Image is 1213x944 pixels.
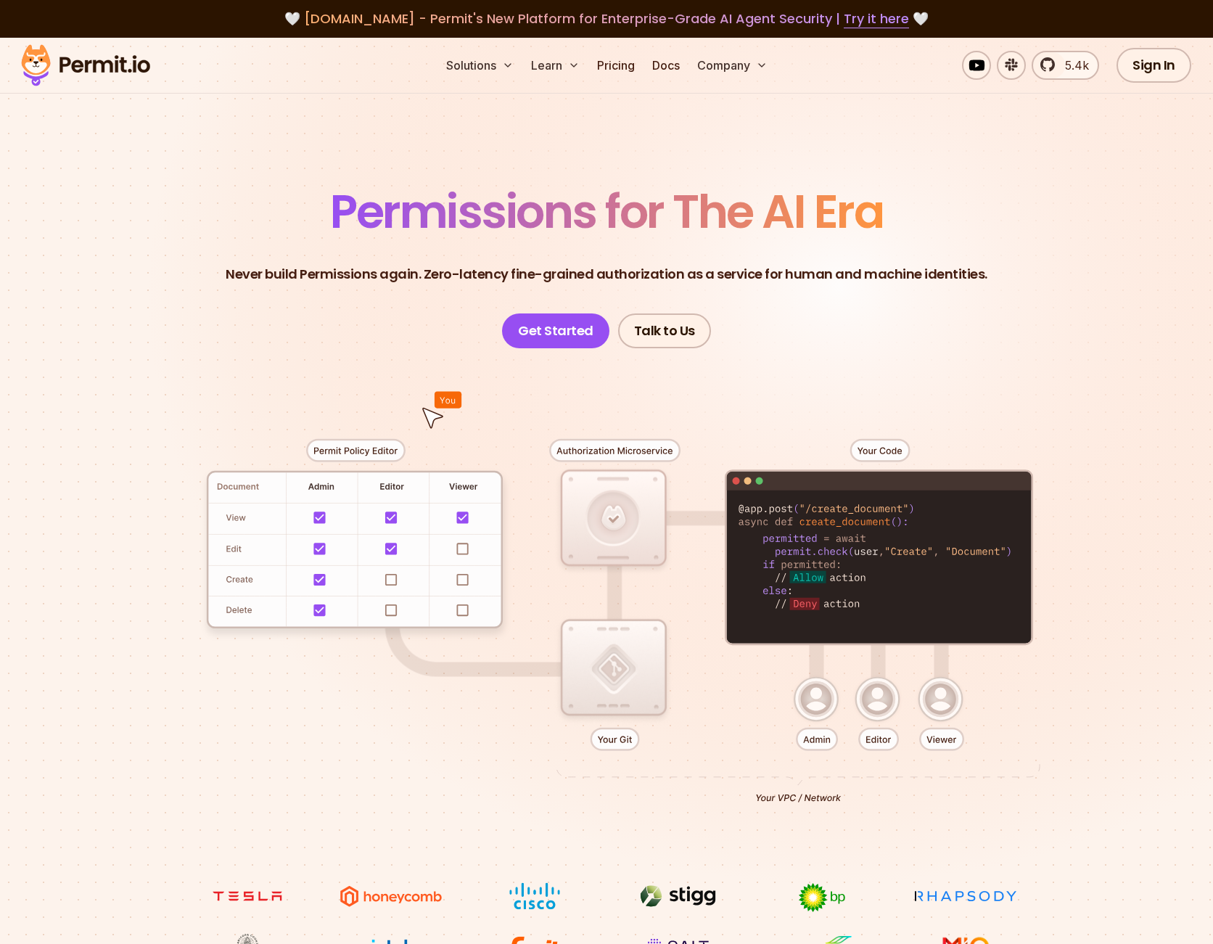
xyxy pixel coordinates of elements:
[525,51,585,80] button: Learn
[646,51,686,80] a: Docs
[844,9,909,28] a: Try it here
[1032,51,1099,80] a: 5.4k
[1117,48,1191,83] a: Sign In
[480,882,589,910] img: Cisco
[691,51,773,80] button: Company
[618,313,711,348] a: Talk to Us
[15,41,157,90] img: Permit logo
[304,9,909,28] span: [DOMAIN_NAME] - Permit's New Platform for Enterprise-Grade AI Agent Security |
[337,882,445,910] img: Honeycomb
[193,882,302,910] img: tesla
[591,51,641,80] a: Pricing
[1056,57,1089,74] span: 5.4k
[768,882,876,913] img: bp
[226,264,987,284] p: Never build Permissions again. Zero-latency fine-grained authorization as a service for human and...
[330,179,883,244] span: Permissions for The AI Era
[35,9,1178,29] div: 🤍 🤍
[911,882,1020,910] img: Rhapsody Health
[440,51,519,80] button: Solutions
[624,882,733,910] img: Stigg
[502,313,609,348] a: Get Started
